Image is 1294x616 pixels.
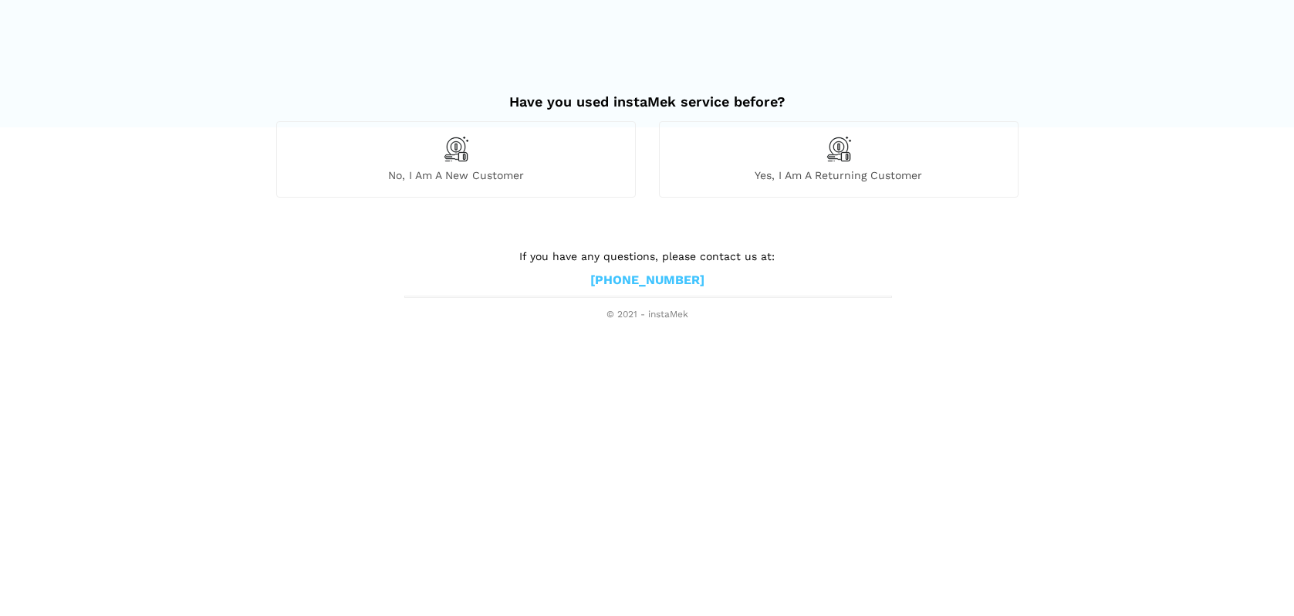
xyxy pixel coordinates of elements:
[404,248,890,265] p: If you have any questions, please contact us at:
[277,168,635,182] span: No, I am a new customer
[660,168,1018,182] span: Yes, I am a returning customer
[590,272,704,289] a: [PHONE_NUMBER]
[276,78,1019,110] h2: Have you used instaMek service before?
[404,309,890,321] span: © 2021 - instaMek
